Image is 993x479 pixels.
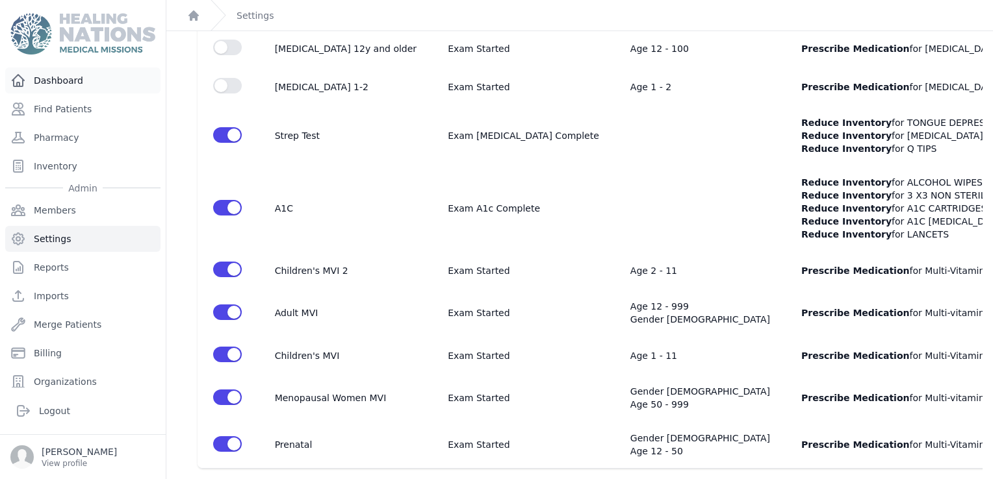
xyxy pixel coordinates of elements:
[801,393,909,403] span: Prescribe Medication
[630,300,770,313] div: Age 12 - 999
[801,439,909,450] span: Prescribe Medication
[5,369,161,395] a: Organizations
[432,68,615,106] td: Exam Started
[630,432,770,445] div: Gender [DEMOGRAPHIC_DATA]
[5,96,161,122] a: Find Patients
[801,117,892,128] span: Reduce Inventory
[275,393,387,403] a: Menopausal Women MVI
[10,398,155,424] a: Logout
[5,312,161,338] a: Merge Patients
[275,130,320,141] a: Strep Test
[275,350,340,361] a: Children's MVI
[801,43,909,54] span: Prescribe Medication
[630,349,770,362] div: Age 1 - 11
[630,80,770,93] div: Age 1 - 2
[801,177,892,188] span: Reduce Inventory
[5,254,161,280] a: Reports
[432,166,615,251] td: Exam A1c Complete
[630,398,770,411] div: Age 50 - 999
[5,283,161,309] a: Imports
[432,29,615,68] td: Exam Started
[275,439,313,450] a: Prenatal
[275,203,293,214] a: A1C
[801,203,892,214] span: Reduce Inventory
[630,385,770,398] div: Gender [DEMOGRAPHIC_DATA]
[275,82,368,92] a: [MEDICAL_DATA] 1-2
[5,226,161,252] a: Settings
[432,289,615,336] td: Exam Started
[801,229,892,239] span: Reduce Inventory
[801,130,892,141] span: Reduce Inventory
[432,421,615,468] td: Exam Started
[5,340,161,366] a: Billing
[801,82,909,92] span: Prescribe Medication
[63,182,103,195] span: Admin
[630,313,770,326] div: Gender [DEMOGRAPHIC_DATA]
[801,265,909,276] span: Prescribe Medication
[275,308,318,318] a: Adult MVI
[237,9,274,22] a: Settings
[5,68,161,93] a: Dashboard
[5,197,161,223] a: Members
[630,264,770,277] div: Age 2 - 11
[630,42,770,55] div: Age 12 - 100
[42,445,117,458] p: [PERSON_NAME]
[432,251,615,289] td: Exam Started
[801,143,892,154] span: Reduce Inventory
[432,336,615,375] td: Exam Started
[801,216,892,227] span: Reduce Inventory
[5,125,161,151] a: Pharmacy
[801,350,909,361] span: Prescribe Medication
[432,375,615,421] td: Exam Started
[432,106,615,166] td: Exam [MEDICAL_DATA] Complete
[275,43,417,54] a: [MEDICAL_DATA] 12y and older
[42,458,117,469] p: View profile
[801,308,909,318] span: Prescribe Medication
[10,13,155,55] img: Medical Missions EMR
[630,445,770,458] div: Age 12 - 50
[10,445,155,469] a: [PERSON_NAME] View profile
[5,153,161,179] a: Inventory
[275,265,348,276] a: Children's MVI 2
[801,190,892,201] span: Reduce Inventory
